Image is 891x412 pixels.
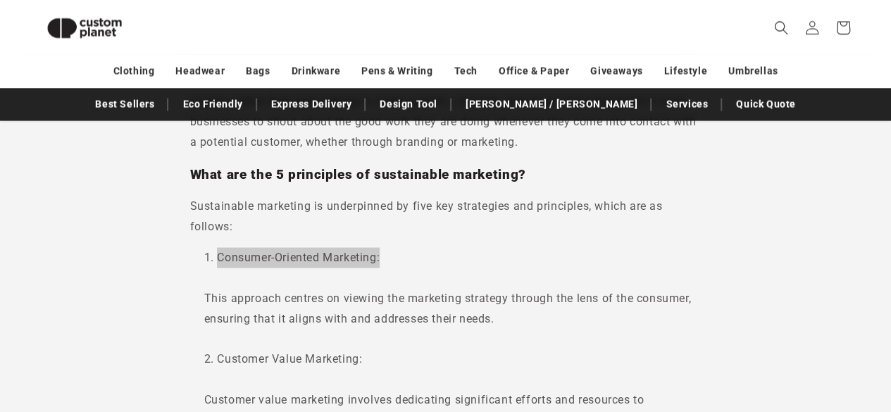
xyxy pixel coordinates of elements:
[728,58,778,83] a: Umbrellas
[175,58,225,83] a: Headwear
[729,92,803,116] a: Quick Quote
[659,92,715,116] a: Services
[656,260,891,412] iframe: Chat Widget
[246,58,270,83] a: Bags
[175,92,249,116] a: Eco Friendly
[204,247,702,349] li: Consumer-Oriented Marketing: This approach centres on viewing the marketing strategy through the ...
[766,12,797,43] summary: Search
[454,58,477,83] a: Tech
[499,58,569,83] a: Office & Paper
[361,58,432,83] a: Pens & Writing
[35,6,134,50] img: Custom Planet
[664,58,707,83] a: Lifestyle
[190,199,663,232] span: Sustainable marketing is underpinned by five key strategies and principles, which are as follows:
[113,58,155,83] a: Clothing
[190,166,702,182] h3: What are the 5 principles of sustainable marketing?
[373,92,444,116] a: Design Tool
[590,58,642,83] a: Giveaways
[292,58,340,83] a: Drinkware
[88,92,161,116] a: Best Sellers
[459,92,644,116] a: [PERSON_NAME] / [PERSON_NAME]
[264,92,359,116] a: Express Delivery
